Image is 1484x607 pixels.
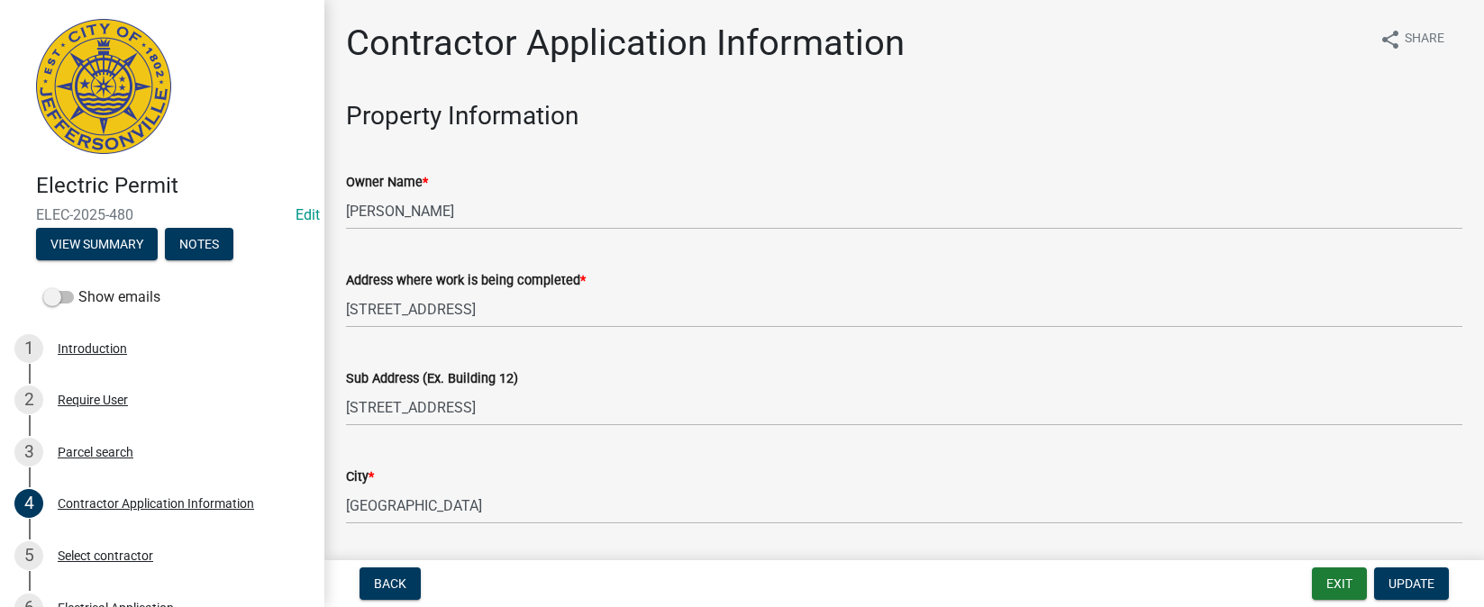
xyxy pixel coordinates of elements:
h3: Property Information [346,101,1462,131]
span: Share [1405,29,1444,50]
div: 2 [14,385,43,414]
span: Back [374,576,406,591]
img: City of Jeffersonville, Indiana [36,19,171,154]
label: Owner Name [346,177,428,189]
div: Contractor Application Information [58,497,254,510]
span: ELEC-2025-480 [36,206,288,223]
h1: Contractor Application Information [346,22,905,65]
span: Update [1388,576,1434,591]
button: Back [360,567,421,600]
div: 3 [14,438,43,467]
label: Sub Address (Ex. Building 12) [346,373,518,385]
div: 1 [14,334,43,363]
wm-modal-confirm: Summary [36,238,158,252]
div: 5 [14,541,43,570]
wm-modal-confirm: Notes [165,238,233,252]
div: Parcel search [58,446,133,458]
wm-modal-confirm: Edit Application Number [296,206,320,223]
h4: Electric Permit [36,173,310,199]
div: Introduction [58,342,127,355]
div: Select contractor [58,549,153,562]
div: Require User [58,394,128,406]
label: City [346,471,374,484]
button: View Summary [36,228,158,260]
label: Show emails [43,286,160,308]
label: Address where work is being completed [346,275,586,287]
div: 4 [14,489,43,518]
i: share [1379,29,1401,50]
a: Edit [296,206,320,223]
button: shareShare [1365,22,1459,57]
button: Exit [1312,567,1367,600]
button: Notes [165,228,233,260]
button: Update [1374,567,1449,600]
